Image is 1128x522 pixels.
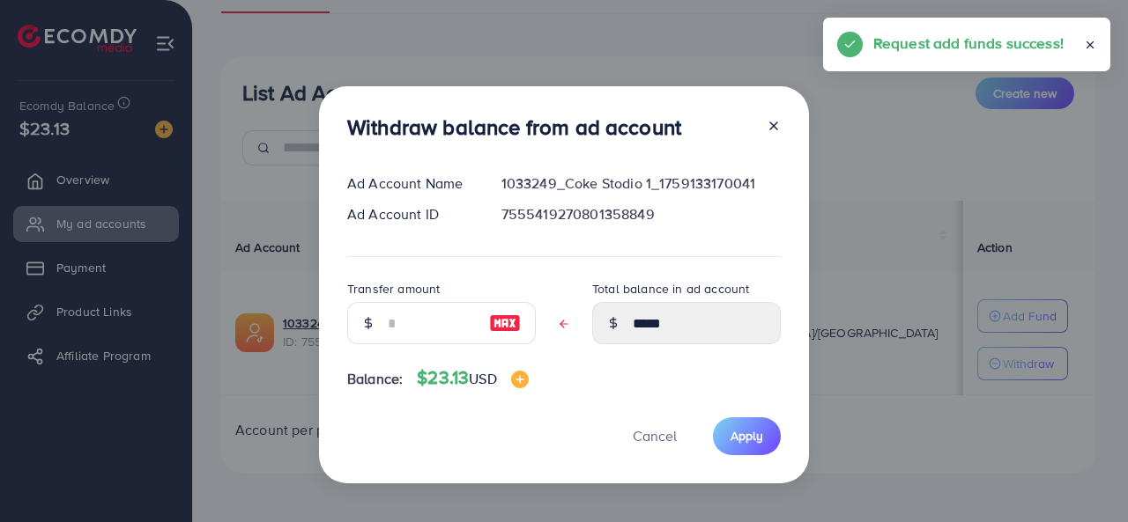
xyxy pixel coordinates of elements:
[333,173,487,194] div: Ad Account Name
[489,312,521,334] img: image
[592,280,749,298] label: Total balance in ad account
[487,173,795,194] div: 1033249_Coke Stodio 1_1759133170041
[487,204,795,224] div: 7555419270801358849
[713,417,781,455] button: Apply
[731,427,763,445] span: Apply
[333,204,487,224] div: Ad Account ID
[633,426,677,445] span: Cancel
[347,114,681,140] h3: Withdraw balance from ad account
[873,32,1064,55] h5: Request add funds success!
[1053,443,1115,509] iframe: Chat
[347,280,440,298] label: Transfer amount
[469,369,496,388] span: USD
[611,417,699,455] button: Cancel
[511,371,529,388] img: image
[417,367,528,389] h4: $23.13
[347,369,403,389] span: Balance:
